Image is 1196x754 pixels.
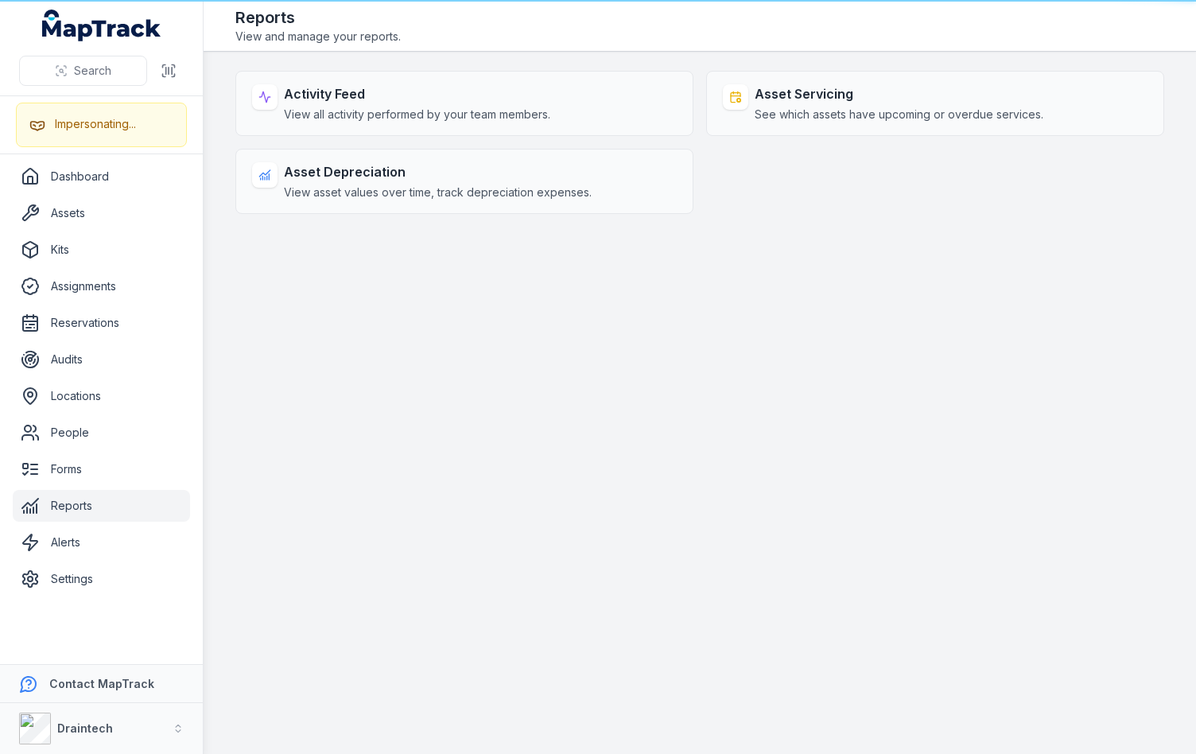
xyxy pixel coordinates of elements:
a: Kits [13,234,190,266]
button: Search [19,56,147,86]
a: Forms [13,453,190,485]
a: Asset ServicingSee which assets have upcoming or overdue services. [706,71,1164,136]
a: Settings [13,563,190,595]
a: MapTrack [42,10,161,41]
a: Alerts [13,527,190,558]
strong: Contact MapTrack [49,677,154,690]
span: Search [74,63,111,79]
a: Assignments [13,270,190,302]
strong: Activity Feed [284,84,550,103]
strong: Asset Servicing [755,84,1043,103]
a: Reports [13,490,190,522]
a: Assets [13,197,190,229]
strong: Asset Depreciation [284,162,592,181]
a: Dashboard [13,161,190,192]
a: Asset DepreciationView asset values over time, track depreciation expenses. [235,149,693,214]
span: See which assets have upcoming or overdue services. [755,107,1043,122]
span: View all activity performed by your team members. [284,107,550,122]
span: View asset values over time, track depreciation expenses. [284,185,592,200]
a: Reservations [13,307,190,339]
div: Impersonating... [55,116,136,132]
a: Activity FeedView all activity performed by your team members. [235,71,693,136]
strong: Draintech [57,721,113,735]
a: Audits [13,344,190,375]
a: Locations [13,380,190,412]
a: People [13,417,190,449]
span: View and manage your reports. [235,29,401,45]
h2: Reports [235,6,401,29]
